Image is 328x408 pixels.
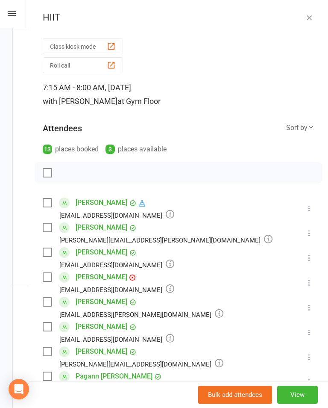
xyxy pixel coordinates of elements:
div: [EMAIL_ADDRESS][DOMAIN_NAME] [59,210,174,221]
div: [EMAIL_ADDRESS][DOMAIN_NAME] [59,259,174,270]
span: with [PERSON_NAME] [43,97,117,106]
div: [EMAIL_ADDRESS][DOMAIN_NAME] [59,284,174,295]
div: places available [105,143,167,155]
a: [PERSON_NAME] [76,345,127,358]
a: [PERSON_NAME] [76,295,127,309]
div: [PERSON_NAME][EMAIL_ADDRESS][DOMAIN_NAME] [59,358,223,370]
div: 13 [43,145,52,154]
div: [EMAIL_ADDRESS][DOMAIN_NAME] [59,334,174,345]
a: [PERSON_NAME] [76,270,127,284]
div: Attendees [43,122,82,134]
button: Bulk add attendees [198,386,272,404]
span: at Gym Floor [117,97,161,106]
a: [PERSON_NAME] [76,196,127,210]
button: View [277,386,318,404]
button: Roll call [43,57,123,73]
div: Open Intercom Messenger [9,379,29,399]
div: 7:15 AM - 8:00 AM, [DATE] [43,81,314,108]
div: Sort by [286,122,314,133]
div: [PERSON_NAME][EMAIL_ADDRESS][PERSON_NAME][DOMAIN_NAME] [59,234,272,245]
div: places booked [43,143,99,155]
div: HIIT [29,12,328,23]
button: Class kiosk mode [43,38,123,54]
a: [PERSON_NAME] [76,221,127,234]
a: [PERSON_NAME] [76,320,127,334]
div: [EMAIL_ADDRESS][PERSON_NAME][DOMAIN_NAME] [59,309,223,320]
a: Pagann [PERSON_NAME] [76,370,152,383]
div: 3 [105,145,115,154]
a: [PERSON_NAME] [76,245,127,259]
